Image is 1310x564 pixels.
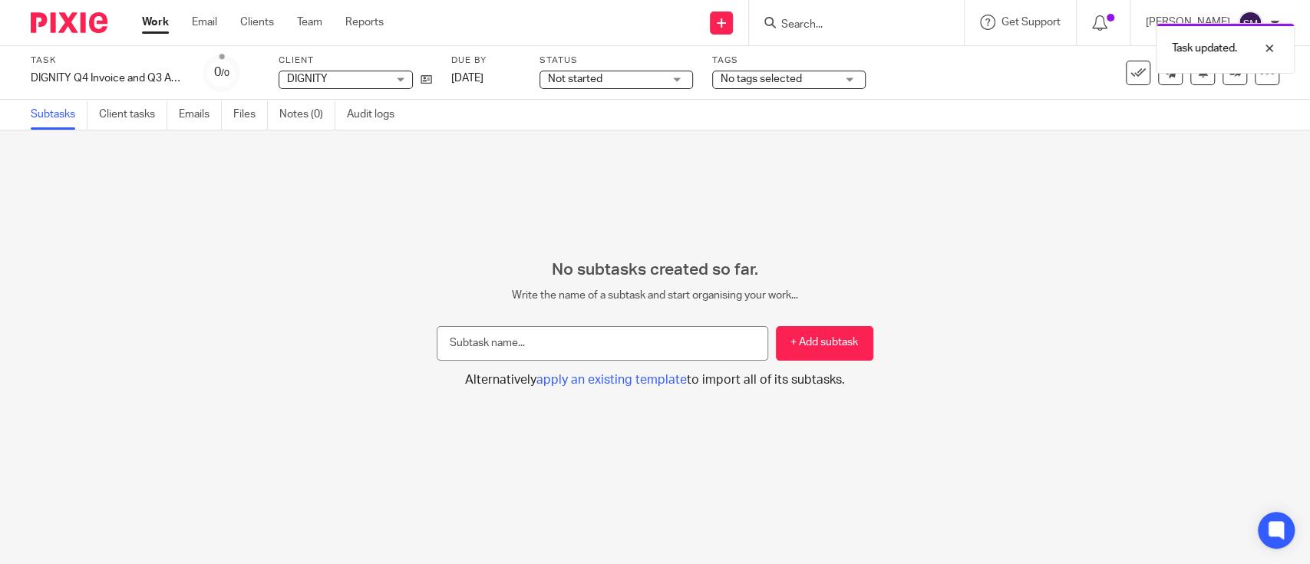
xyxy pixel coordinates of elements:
a: Work [142,15,169,30]
a: Clients [240,15,274,30]
p: Write the name of a subtask and start organising your work... [437,288,873,303]
p: Task updated. [1172,41,1237,56]
input: Subtask name... [437,326,768,361]
a: Notes (0) [279,100,335,130]
span: [DATE] [451,73,483,84]
button: Alternativelyapply an existing templateto import all of its subtasks. [437,372,873,388]
a: Reports [345,15,384,30]
img: Pixie [31,12,107,33]
a: Subtasks [31,100,87,130]
span: No tags selected [721,74,802,84]
label: Client [279,54,432,67]
span: Not started [548,74,602,84]
h2: No subtasks created so far. [437,260,873,280]
a: Emails [179,100,222,130]
img: svg%3E [1238,11,1262,35]
small: /0 [221,69,229,78]
a: Audit logs [347,100,406,130]
a: Files [233,100,268,130]
label: Task [31,54,184,67]
label: Due by [451,54,520,67]
div: 0 [214,64,229,81]
div: DIGNITY Q4 Invoice and Q3 Accountabilitiesd [31,71,184,86]
a: Team [297,15,322,30]
label: Status [540,54,693,67]
a: Client tasks [99,100,167,130]
span: apply an existing template [536,374,687,386]
a: Email [192,15,217,30]
button: + Add subtask [776,326,873,361]
span: DIGNITY [287,74,328,84]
